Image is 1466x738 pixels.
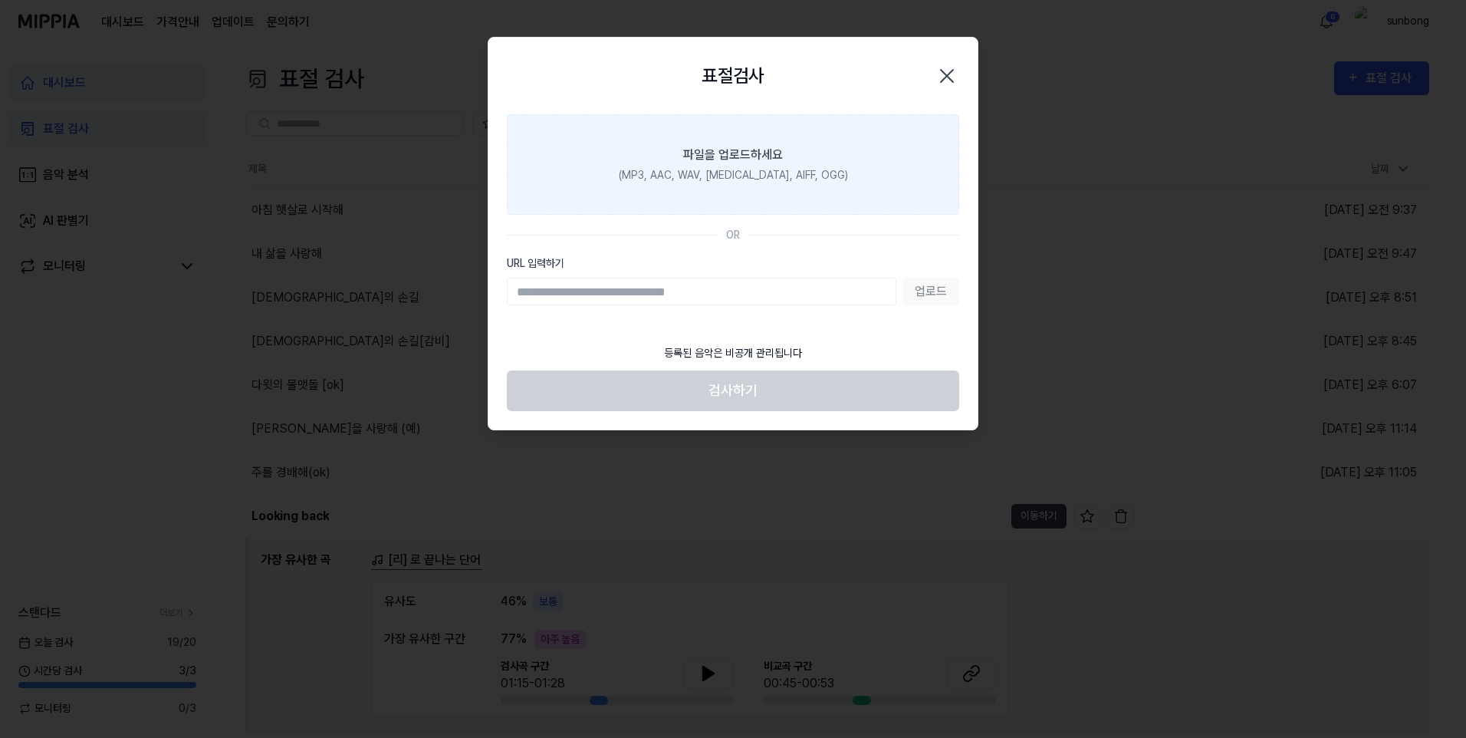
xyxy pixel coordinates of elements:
div: (MP3, AAC, WAV, [MEDICAL_DATA], AIFF, OGG) [619,167,848,183]
h2: 표절검사 [702,62,764,90]
div: 파일을 업로드하세요 [683,146,783,164]
div: OR [726,227,740,243]
label: URL 입력하기 [507,255,959,272]
div: 등록된 음악은 비공개 관리됩니다 [655,336,811,371]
